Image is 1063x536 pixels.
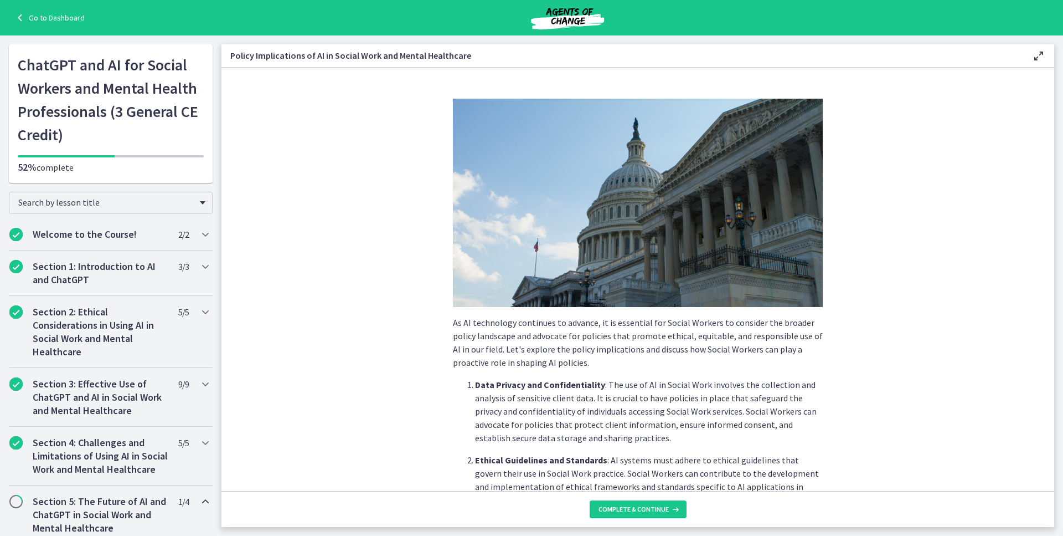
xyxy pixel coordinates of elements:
[453,316,823,369] p: As AI technology continues to advance, it is essential for Social Workers to consider the broader...
[9,192,213,214] div: Search by lesson title
[178,495,189,508] span: 1 / 4
[18,161,37,173] span: 52%
[475,455,607,466] strong: Ethical Guidelines and Standards
[33,495,168,535] h2: Section 5: The Future of AI and ChatGPT in Social Work and Mental Healthcare
[598,505,669,514] span: Complete & continue
[9,260,23,273] i: Completed
[33,436,168,476] h2: Section 4: Challenges and Limitations of Using AI in Social Work and Mental Healthcare
[501,4,634,31] img: Agents of Change
[9,377,23,391] i: Completed
[475,378,823,445] p: : The use of AI in Social Work involves the collection and analysis of sensitive client data. It ...
[178,228,189,241] span: 2 / 2
[178,436,189,450] span: 5 / 5
[9,436,23,450] i: Completed
[33,260,168,287] h2: Section 1: Introduction to AI and ChatGPT
[230,49,1014,62] h3: Policy Implications of AI in Social Work and Mental Healthcare
[33,228,168,241] h2: Welcome to the Course!
[453,99,823,307] img: Slides_for_Title_Slides_for_ChatGPT_and_AI_for_Social_Work_%2819%29.png
[18,161,204,174] p: complete
[33,377,168,417] h2: Section 3: Effective Use of ChatGPT and AI in Social Work and Mental Healthcare
[18,53,204,146] h1: ChatGPT and AI for Social Workers and Mental Health Professionals (3 General CE Credit)
[178,377,189,391] span: 9 / 9
[475,453,823,520] p: : AI systems must adhere to ethical guidelines that govern their use in Social Work practice. Soc...
[33,305,168,359] h2: Section 2: Ethical Considerations in Using AI in Social Work and Mental Healthcare
[9,305,23,319] i: Completed
[18,197,194,208] span: Search by lesson title
[590,501,687,518] button: Complete & continue
[13,11,85,24] a: Go to Dashboard
[178,260,189,273] span: 3 / 3
[178,305,189,319] span: 5 / 5
[9,228,23,241] i: Completed
[475,379,605,390] strong: Data Privacy and Confidentiality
